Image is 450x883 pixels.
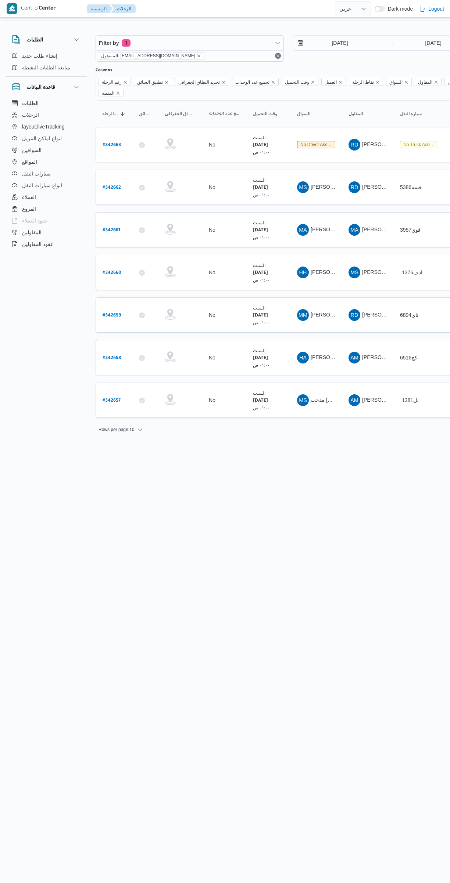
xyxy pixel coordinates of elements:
[404,80,408,84] button: Remove السواق from selection in this group
[103,140,121,150] a: #342663
[111,4,136,13] button: الرحلات
[103,225,120,235] a: #342661
[232,78,279,86] span: تجميع عدد الوحدات
[299,309,307,321] span: MM
[209,269,215,276] div: No
[402,397,419,403] span: 1381نل
[22,181,62,190] span: انواع سيارات النقل
[253,220,265,225] small: السبت
[311,227,397,232] span: [PERSON_NAME] [PERSON_NAME]
[96,425,146,434] button: Rows per page:10
[120,111,126,117] svg: Sorted in descending order
[402,269,422,275] span: 1376ادف
[253,263,265,268] small: السبت
[253,192,270,197] small: ٠١:٠٠ ص
[350,267,358,278] span: MS
[349,111,363,117] span: المقاول
[351,181,358,193] span: RD
[274,51,282,60] button: Remove
[123,80,128,84] button: Remove رقم الرحلة from selection in this group
[22,169,51,178] span: سيارات النقل
[96,36,283,50] button: Filter by1 active filters
[250,108,287,120] button: وقت التحميل
[253,391,265,395] small: السبت
[294,108,338,120] button: السواق
[103,185,121,191] b: # 342662
[209,184,215,191] div: No
[103,356,121,361] b: # 342658
[400,141,438,148] span: No Truck Assigned
[99,78,131,86] span: رقم الرحلة
[362,141,431,147] span: [PERSON_NAME] مهني مسعد
[22,122,64,131] span: layout.liveTracking
[221,80,226,84] button: Remove تحديد النطاق الجغرافى from selection in this group
[325,78,337,86] span: العميل
[9,215,84,227] button: عقود العملاء
[253,313,268,318] b: [DATE]
[351,309,358,321] span: RD
[99,89,124,97] span: المنصه
[253,363,270,368] small: ٠١:٠٠ ص
[349,267,360,278] div: Muhammad Slah Abad Alhada Abad Alhamaid
[209,312,215,318] div: No
[235,78,269,86] span: تجميع عدد الوحدات
[253,356,268,361] b: [DATE]
[209,141,215,148] div: No
[400,227,421,233] span: قوي3957
[350,224,358,236] span: MA
[253,111,277,117] span: وقت التحميل
[137,78,162,86] span: تطبيق السائق
[271,80,275,84] button: Remove تجميع عدد الوحدات from selection in this group
[103,268,121,278] a: #342660
[22,63,70,72] span: متابعة الطلبات النشطة
[22,193,36,202] span: العملاء
[9,238,84,250] button: عقود المقاولين
[253,405,270,410] small: ٠١:٠٠ ص
[139,111,151,117] span: تطبيق السائق
[349,181,360,193] div: Rajh Dhba Muhni Msaad
[300,142,338,147] span: No driver assigned
[22,134,62,143] span: انواع اماكن التنزيل
[350,352,358,363] span: AM
[299,352,307,363] span: HA
[9,133,84,144] button: انواع اماكن التنزيل
[209,227,215,233] div: No
[389,78,403,86] span: السواق
[253,278,270,282] small: ٠١:٠٠ ص
[400,312,418,318] span: ناي6894
[253,178,265,182] small: السبت
[12,35,81,44] button: الطلبات
[400,184,421,190] span: قسه5386
[253,135,265,140] small: السبت
[349,78,383,86] span: نقاط الرحلة
[253,228,268,233] b: [DATE]
[349,394,360,406] div: Ahmad Mjadi Yousf Abadalrahamun
[39,6,56,12] b: Center
[253,185,268,191] b: [DATE]
[338,80,343,84] button: Remove العميل from selection in this group
[22,111,39,119] span: الرحلات
[386,78,412,86] span: السواق
[253,271,268,276] b: [DATE]
[6,97,87,256] div: قاعدة البيانات
[102,78,122,86] span: رقم الرحلة
[362,227,448,232] span: [PERSON_NAME] [PERSON_NAME]
[98,52,204,59] span: المسؤول: mostafa.elrouby@illa.com.eg
[297,394,309,406] div: Mdht Salih Muhammad Saaid
[178,78,220,86] span: تحديد النطاق الجغرافى
[209,111,240,117] span: تجميع عدد الوحدات
[96,68,112,73] label: Columns
[311,354,364,360] span: [PERSON_NAME] على
[103,182,121,192] a: #342662
[253,143,268,148] b: [DATE]
[400,111,422,117] span: سيارة النقل
[375,80,380,84] button: Remove نقاط الرحلة from selection in this group
[99,39,119,47] span: Filter by
[253,235,270,240] small: ٠١:٠٠ ص
[6,50,87,76] div: الطلبات
[299,181,307,193] span: MS
[197,54,201,58] button: remove selected entity
[311,397,368,403] span: مدحت [PERSON_NAME]
[102,89,114,97] span: المنصه
[253,320,270,325] small: ٠١:٠٠ ص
